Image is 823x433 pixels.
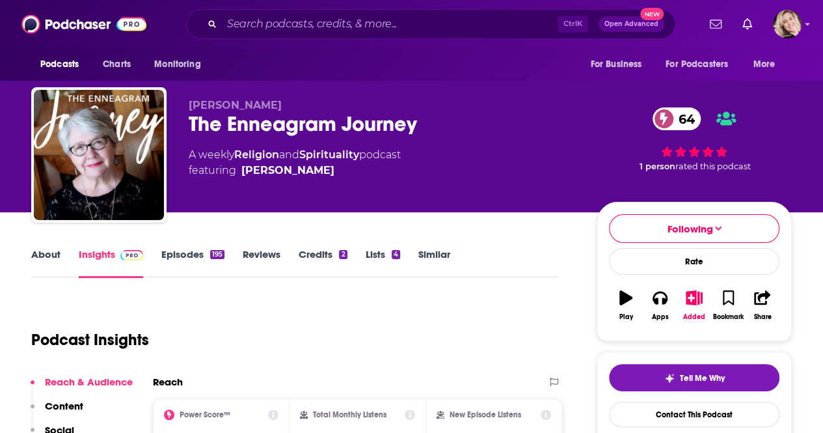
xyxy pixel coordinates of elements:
div: 2 [339,250,347,259]
button: Show profile menu [773,10,802,38]
span: 64 [666,107,701,130]
div: 64 1 personrated this podcast [597,99,792,180]
div: Rate [609,248,779,275]
div: Search podcasts, credits, & more... [186,9,675,39]
button: open menu [744,52,792,77]
span: New [640,8,664,20]
a: Religion [234,148,279,161]
span: 1 person [640,161,675,171]
a: Contact This Podcast [609,402,779,427]
button: Apps [643,282,677,329]
div: Play [619,313,633,321]
span: and [279,148,299,161]
button: Added [677,282,711,329]
button: Bookmark [711,282,745,329]
a: About [31,248,61,278]
span: rated this podcast [675,161,751,171]
button: Play [609,282,643,329]
span: Following [667,223,712,235]
div: Added [683,313,705,321]
span: [PERSON_NAME] [189,99,282,111]
button: open menu [145,52,217,77]
span: For Podcasters [666,55,728,74]
span: Logged in as kkclayton [773,10,802,38]
a: Similar [418,248,450,278]
button: Following [609,214,779,243]
span: Ctrl K [558,16,588,33]
input: Search podcasts, credits, & more... [222,14,558,35]
button: open menu [657,52,747,77]
p: Content [45,400,83,412]
a: Credits2 [299,248,347,278]
img: tell me why sparkle [664,373,675,384]
h2: New Episode Listens [450,410,521,419]
a: Show notifications dropdown [705,13,727,35]
button: Share [746,282,779,329]
a: Spirituality [299,148,359,161]
button: open menu [31,52,96,77]
h2: Total Monthly Listens [313,410,386,419]
button: tell me why sparkleTell Me Why [609,364,779,391]
img: Podchaser - Follow, Share and Rate Podcasts [21,12,146,36]
a: InsightsPodchaser Pro [79,248,143,278]
button: Reach & Audience [31,376,133,400]
img: Podchaser Pro [120,250,143,260]
span: Podcasts [40,55,79,74]
a: Lists4 [366,248,400,278]
button: open menu [581,52,658,77]
img: The Enneagram Journey [34,90,164,220]
div: 195 [210,250,224,259]
span: Monitoring [154,55,200,74]
div: 4 [392,250,400,259]
a: Reviews [243,248,280,278]
a: 64 [653,107,701,130]
span: Charts [103,55,131,74]
a: Episodes195 [161,248,224,278]
span: Open Advanced [604,21,658,27]
div: Apps [652,313,669,321]
div: Share [753,313,771,321]
img: User Profile [773,10,802,38]
button: Content [31,400,83,424]
div: A weekly podcast [189,147,401,178]
span: Tell Me Why [680,373,725,384]
div: Bookmark [713,313,744,321]
span: More [753,55,776,74]
h2: Power Score™ [180,410,230,419]
span: featuring [189,163,401,178]
a: Show notifications dropdown [737,13,757,35]
a: Charts [94,52,139,77]
p: Reach & Audience [45,376,133,388]
h1: Podcast Insights [31,330,149,350]
a: Suzanne Stabile [241,163,334,178]
h2: Reach [153,376,183,388]
span: For Business [590,55,641,74]
button: Open AdvancedNew [599,16,664,32]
